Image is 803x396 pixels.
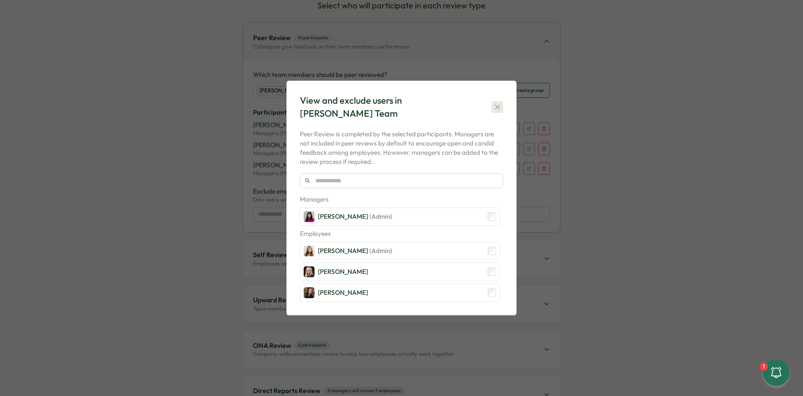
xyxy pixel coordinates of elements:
[369,212,392,220] span: (Admin)
[318,246,392,255] div: [PERSON_NAME]
[763,359,790,386] button: 1
[760,363,768,371] div: 1
[300,195,500,204] p: Managers
[304,287,315,298] img: Sarah Ahmari
[304,245,315,256] img: Becky Romero
[318,288,368,297] div: [PERSON_NAME]
[318,267,368,276] div: [PERSON_NAME]
[300,229,500,238] p: Employees
[304,266,315,277] img: Bobbie Falk
[304,211,315,222] img: Kat Haynes
[300,94,471,120] div: View and exclude users in [PERSON_NAME] Team
[300,130,503,166] p: Peer Review is completed by the selected participants. Managers are not included in peer reviews ...
[369,247,392,255] span: (Admin)
[318,212,392,221] div: [PERSON_NAME]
